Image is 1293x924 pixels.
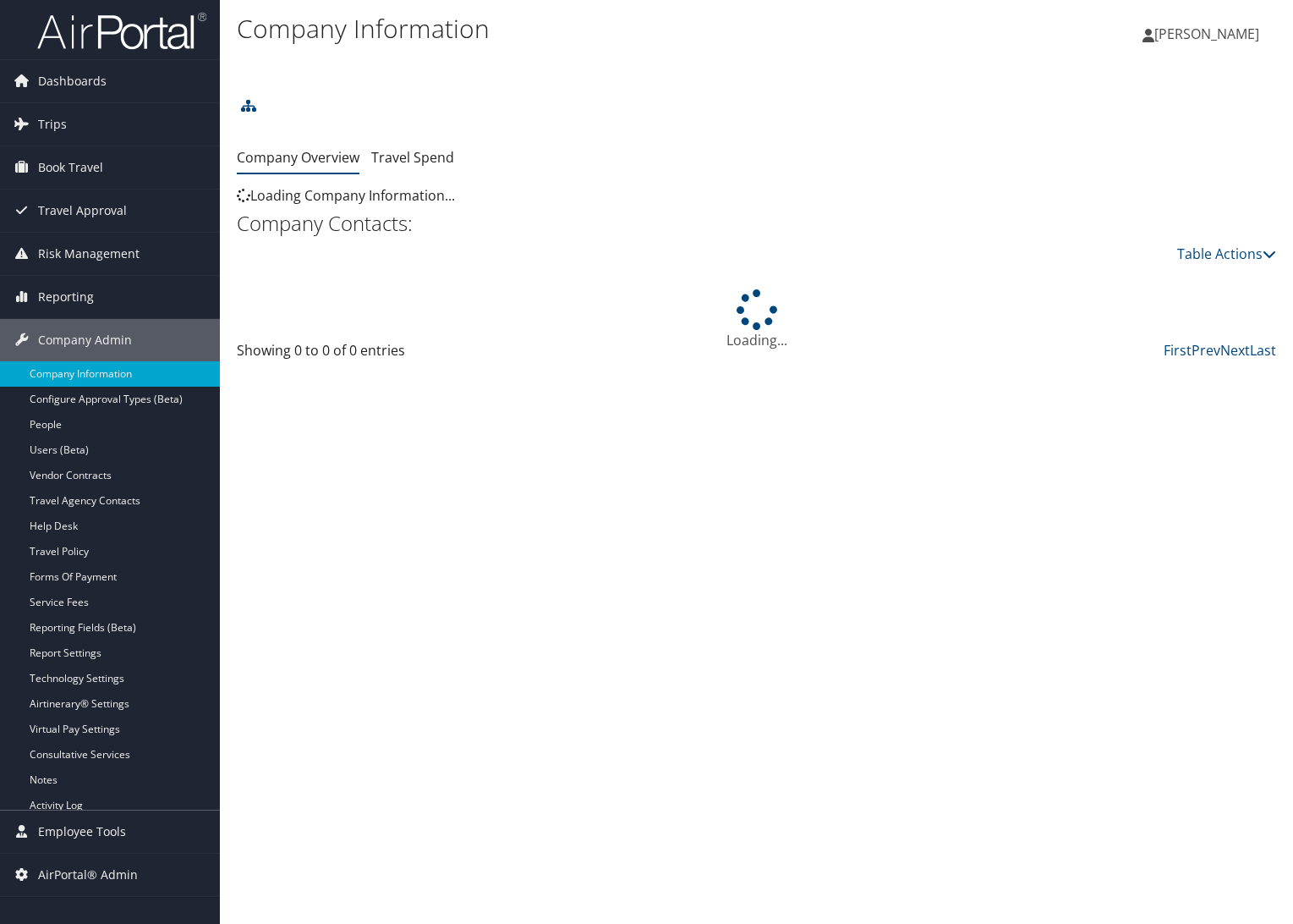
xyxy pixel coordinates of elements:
[38,276,94,318] span: Reporting
[38,190,127,232] span: Travel Approval
[237,289,1276,350] div: Loading...
[38,60,107,102] span: Dashboards
[38,233,140,275] span: Risk Management
[38,103,67,146] span: Trips
[1192,341,1220,360] a: Prev
[38,854,138,896] span: AirPortal® Admin
[1164,341,1192,360] a: First
[38,146,103,189] span: Book Travel
[38,319,132,361] span: Company Admin
[1177,245,1276,263] a: Table Actions
[1142,8,1276,59] a: [PERSON_NAME]
[237,340,478,369] div: Showing 0 to 0 of 0 entries
[38,811,126,853] span: Employee Tools
[37,11,206,51] img: airportal-logo.png
[237,148,359,167] a: Company Overview
[237,209,1276,238] h2: Company Contacts:
[1154,25,1259,43] span: [PERSON_NAME]
[371,148,454,167] a: Travel Spend
[237,186,455,205] span: Loading Company Information...
[237,11,929,47] h1: Company Information
[1220,341,1250,360] a: Next
[1250,341,1276,360] a: Last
